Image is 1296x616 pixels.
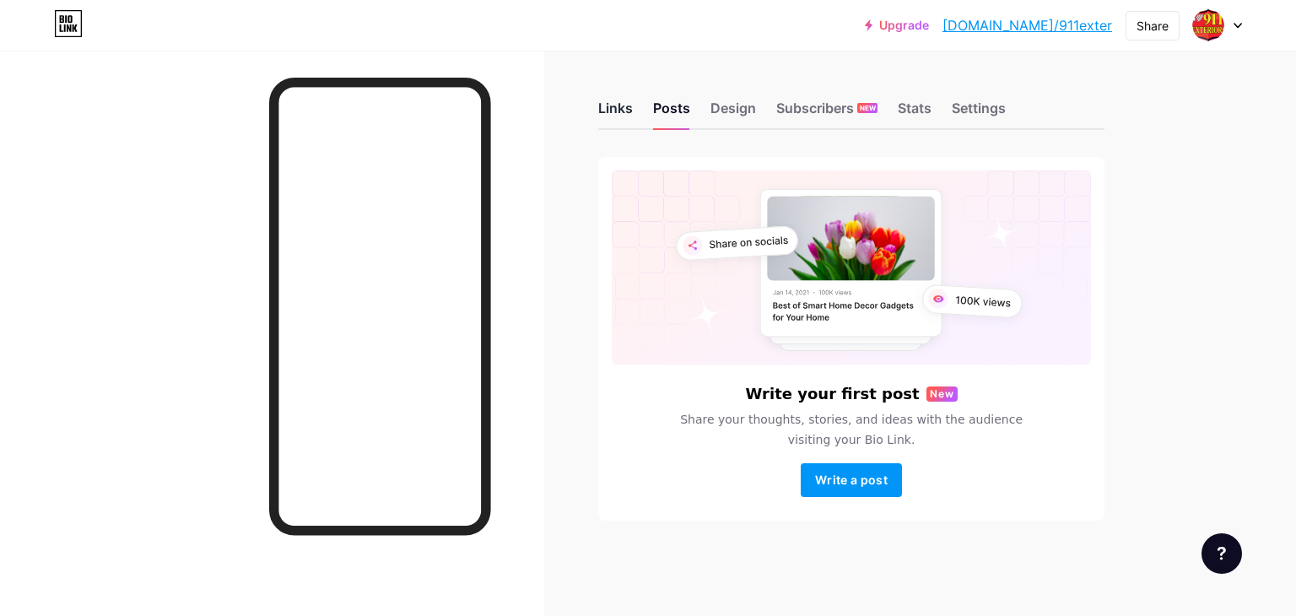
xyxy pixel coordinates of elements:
[801,463,902,497] button: Write a post
[1192,9,1224,41] img: 911 Exteriors
[660,409,1043,450] span: Share your thoughts, stories, and ideas with the audience visiting your Bio Link.
[942,15,1112,35] a: [DOMAIN_NAME]/911exter
[930,386,954,402] span: New
[746,386,920,403] h6: Write your first post
[710,98,756,128] div: Design
[776,98,877,128] div: Subscribers
[898,98,931,128] div: Stats
[860,103,876,113] span: NEW
[598,98,633,128] div: Links
[1137,17,1169,35] div: Share
[815,473,888,487] span: Write a post
[952,98,1006,128] div: Settings
[865,19,929,32] a: Upgrade
[653,98,690,128] div: Posts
